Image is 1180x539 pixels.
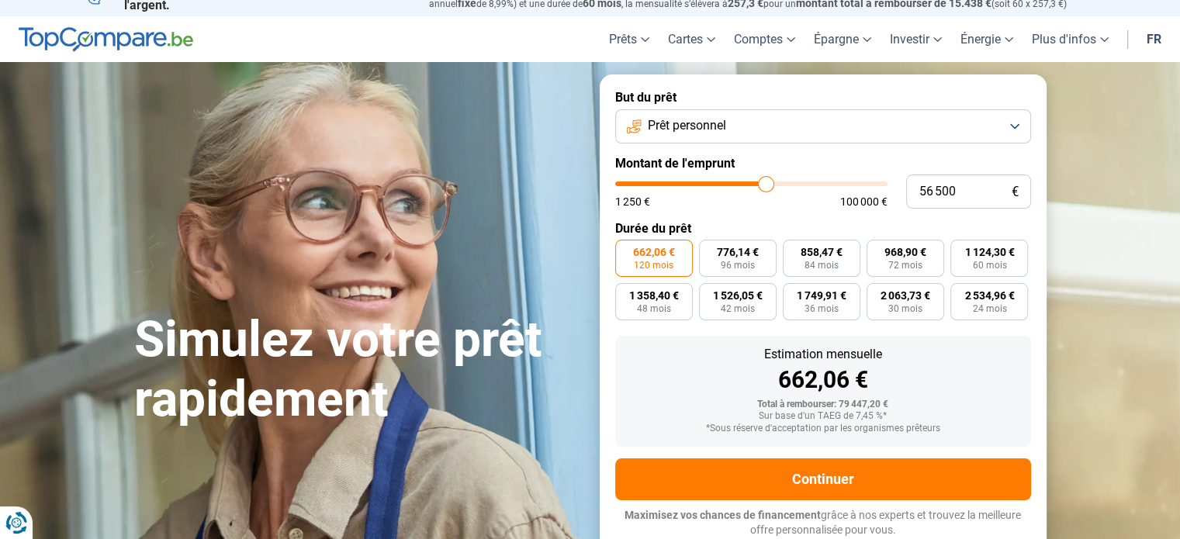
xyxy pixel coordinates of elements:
[615,458,1031,500] button: Continuer
[615,90,1031,105] label: But du prêt
[884,247,926,257] span: 968,90 €
[637,304,671,313] span: 48 mois
[134,310,581,430] h1: Simulez votre prêt rapidement
[797,290,846,301] span: 1 749,91 €
[713,290,763,301] span: 1 526,05 €
[628,399,1019,410] div: Total à rembourser: 79 447,20 €
[888,304,922,313] span: 30 mois
[721,304,755,313] span: 42 mois
[972,261,1006,270] span: 60 mois
[615,196,650,207] span: 1 250 €
[625,509,821,521] span: Maximisez vos chances de financement
[615,156,1031,171] label: Montant de l'emprunt
[615,109,1031,143] button: Prêt personnel
[721,261,755,270] span: 96 mois
[628,348,1019,361] div: Estimation mensuelle
[633,247,675,257] span: 662,06 €
[629,290,679,301] span: 1 358,40 €
[840,196,888,207] span: 100 000 €
[615,508,1031,538] p: grâce à nos experts et trouvez la meilleure offre personnalisée pour vous.
[1023,16,1118,62] a: Plus d'infos
[648,117,726,134] span: Prêt personnel
[628,368,1019,392] div: 662,06 €
[634,261,673,270] span: 120 mois
[600,16,659,62] a: Prêts
[615,221,1031,236] label: Durée du prêt
[972,304,1006,313] span: 24 mois
[717,247,759,257] span: 776,14 €
[659,16,725,62] a: Cartes
[725,16,805,62] a: Comptes
[951,16,1023,62] a: Énergie
[1012,185,1019,199] span: €
[964,247,1014,257] span: 1 124,30 €
[19,27,193,52] img: TopCompare
[964,290,1014,301] span: 2 534,96 €
[881,16,951,62] a: Investir
[805,16,881,62] a: Épargne
[805,304,839,313] span: 36 mois
[1137,16,1171,62] a: fr
[628,411,1019,422] div: Sur base d'un TAEG de 7,45 %*
[628,423,1019,434] div: *Sous réserve d'acceptation par les organismes prêteurs
[888,261,922,270] span: 72 mois
[801,247,843,257] span: 858,47 €
[881,290,930,301] span: 2 063,73 €
[805,261,839,270] span: 84 mois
